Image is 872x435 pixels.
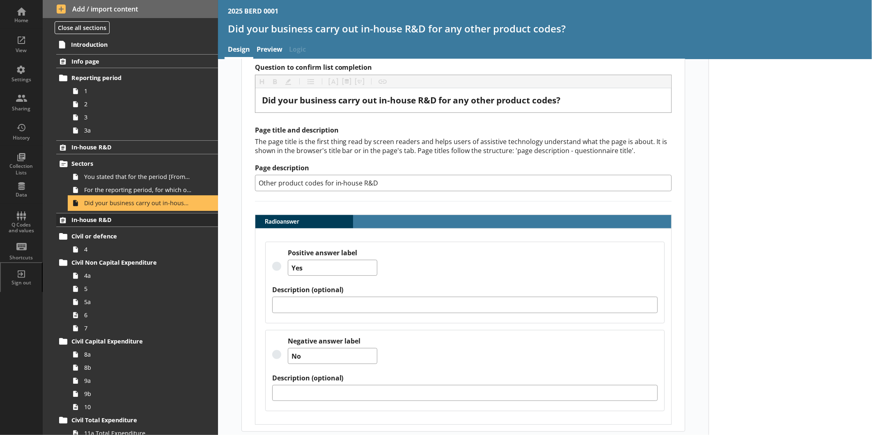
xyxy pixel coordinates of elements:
li: SectorsYou stated that for the period [From] to [To], [Ru Name] carried out in-house R&D. Is this... [60,157,218,210]
span: 9a [84,377,191,385]
span: Did your business carry out in-house R&D for any other product codes? [262,94,561,106]
div: Question to confirm list completion [262,95,665,106]
span: Civil or defence [71,232,188,240]
a: Civil Capital Expenditure [56,335,218,348]
span: 4 [84,245,191,253]
div: Sign out [7,279,36,286]
li: Civil or defence4 [60,230,218,256]
label: Description (optional) [272,374,658,382]
a: 8b [69,361,218,374]
span: 5 [84,285,191,293]
a: Preview [253,41,286,59]
a: Design [225,41,253,59]
label: Description (optional) [272,286,658,294]
li: Civil Non Capital Expenditure4a55a67 [60,256,218,335]
a: Civil or defence [56,230,218,243]
a: You stated that for the period [From] to [To], [Ru Name] carried out in-house R&D. Is this correct? [69,170,218,183]
div: View [7,47,36,54]
a: Did your business carry out in-house R&D for any other product codes? [69,197,218,210]
div: 2025 BERD 0001 [228,7,278,16]
li: In-house R&DSectorsYou stated that for the period [From] to [To], [Ru Name] carried out in-house ... [43,140,218,210]
span: 10 [84,403,191,411]
li: Info pageReporting period1233a [43,54,218,137]
span: In-house R&D [71,216,188,224]
a: 2 [69,98,218,111]
a: For the reporting period, for which of the following product codes has your business carried out ... [69,183,218,197]
a: 5a [69,295,218,309]
a: In-house R&D [56,140,218,154]
a: In-house R&D [56,213,218,227]
button: Close all sections [55,21,110,34]
a: 9b [69,387,218,401]
a: 9a [69,374,218,387]
span: 2 [84,100,191,108]
textarea: Yes [288,260,377,276]
label: Positive answer label [288,249,377,257]
div: Settings [7,76,36,83]
div: Shortcuts [7,254,36,261]
div: Q Codes and values [7,222,36,234]
a: Info page [56,54,218,68]
span: 1 [84,87,191,95]
span: Add / import content [57,5,204,14]
label: Negative answer label [288,337,377,346]
a: 7 [69,322,218,335]
a: 10 [69,401,218,414]
a: 8a [69,348,218,361]
div: Collection Lists [7,163,36,176]
a: 4a [69,269,218,282]
span: 5a [84,298,191,306]
a: 4 [69,243,218,256]
span: 8a [84,350,191,358]
a: Sectors [56,157,218,170]
span: Civil Non Capital Expenditure [71,259,188,266]
span: Info page [71,57,188,65]
div: Radio answer [255,215,672,425]
a: 6 [69,309,218,322]
span: For the reporting period, for which of the following product codes has your business carried out ... [84,186,191,194]
a: Introduction [56,38,218,51]
span: 3 [84,113,191,121]
span: Sectors [71,160,188,167]
div: Sharing [7,105,36,112]
span: 7 [84,324,191,332]
a: Civil Total Expenditure [56,414,218,427]
a: 3a [69,124,218,137]
a: 1 [69,85,218,98]
div: Home [7,17,36,24]
span: Introduction [71,41,188,48]
span: You stated that for the period [From] to [To], [Ru Name] carried out in-house R&D. Is this correct? [84,173,191,181]
a: Civil Non Capital Expenditure [56,256,218,269]
label: Question to confirm list completion [255,63,672,72]
a: Reporting period [56,71,218,85]
span: 4a [84,272,191,279]
div: Data [7,192,36,198]
h1: Did your business carry out in-house R&D for any other product codes? [228,22,862,35]
span: In-house R&D [71,143,188,151]
h2: Page title and description [255,126,672,135]
span: 8b [84,364,191,371]
a: 5 [69,282,218,295]
span: Did your business carry out in-house R&D for any other product codes? [84,199,191,207]
li: Reporting period1233a [60,71,218,137]
span: Civil Capital Expenditure [71,337,188,345]
div: History [7,135,36,141]
span: 6 [84,311,191,319]
span: Reporting period [71,74,188,82]
a: 3 [69,111,218,124]
span: Logic [286,41,309,59]
span: Civil Total Expenditure [71,416,188,424]
span: 3a [84,126,191,134]
span: Radio answer [255,219,311,224]
label: Page description [255,164,672,172]
div: The page title is the first thing read by screen readers and helps users of assistive technology ... [255,137,672,155]
textarea: No [288,348,377,364]
span: 9b [84,390,191,398]
li: Civil Capital Expenditure8a8b9a9b10 [60,335,218,414]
